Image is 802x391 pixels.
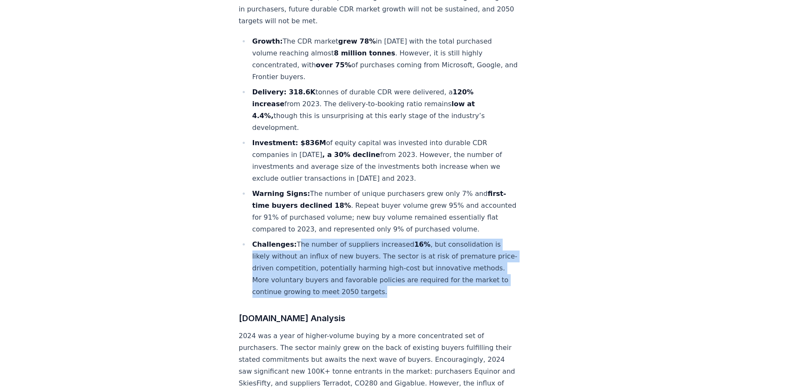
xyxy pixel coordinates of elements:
strong: Warning Signs: [252,190,310,198]
strong: grew 78% [338,37,376,45]
strong: Growth: [252,37,283,45]
li: The CDR market in [DATE] with the total purchased volume reaching almost . However, it is still h... [250,36,519,83]
strong: Investment: $836M [252,139,326,147]
strong: Challenges: [252,240,297,248]
strong: Delivery: 318.6K [252,88,316,96]
li: tonnes of durable CDR were delivered, a from 2023​. The delivery-to-booking ratio remains though ... [250,86,519,134]
strong: 16% [414,240,430,248]
li: The number of suppliers increased , but consolidation is likely without an influx of new buyers. ... [250,239,519,298]
strong: 8 million tonnes [334,49,395,57]
strong: over 75% [316,61,351,69]
strong: , a 30% decline [322,151,380,159]
h3: [DOMAIN_NAME] Analysis [239,311,519,325]
li: The number of unique purchasers grew only 7% and . Repeat buyer volume grew 95% and accounted for... [250,188,519,235]
li: of equity capital was invested into durable CDR companies in [DATE] from 2023​. However, the numb... [250,137,519,184]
